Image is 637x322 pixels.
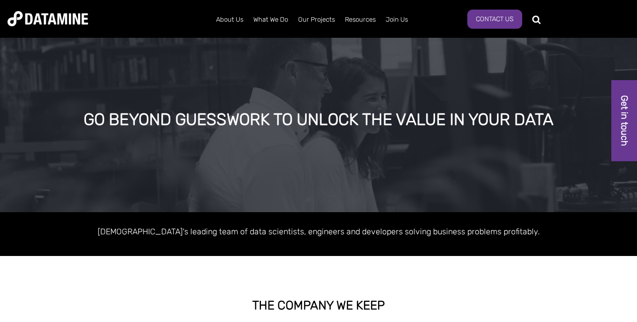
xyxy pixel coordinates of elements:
a: Get in touch [611,80,637,161]
strong: THE COMPANY WE KEEP [252,298,385,312]
img: Datamine [8,11,88,26]
div: GO BEYOND GUESSWORK TO UNLOCK THE VALUE IN YOUR DATA [77,111,560,129]
a: What We Do [248,7,293,33]
a: Contact Us [467,10,522,29]
a: Join Us [381,7,413,33]
a: Our Projects [293,7,340,33]
p: [DEMOGRAPHIC_DATA]'s leading team of data scientists, engineers and developers solving business p... [32,225,606,238]
a: About Us [211,7,248,33]
a: Resources [340,7,381,33]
